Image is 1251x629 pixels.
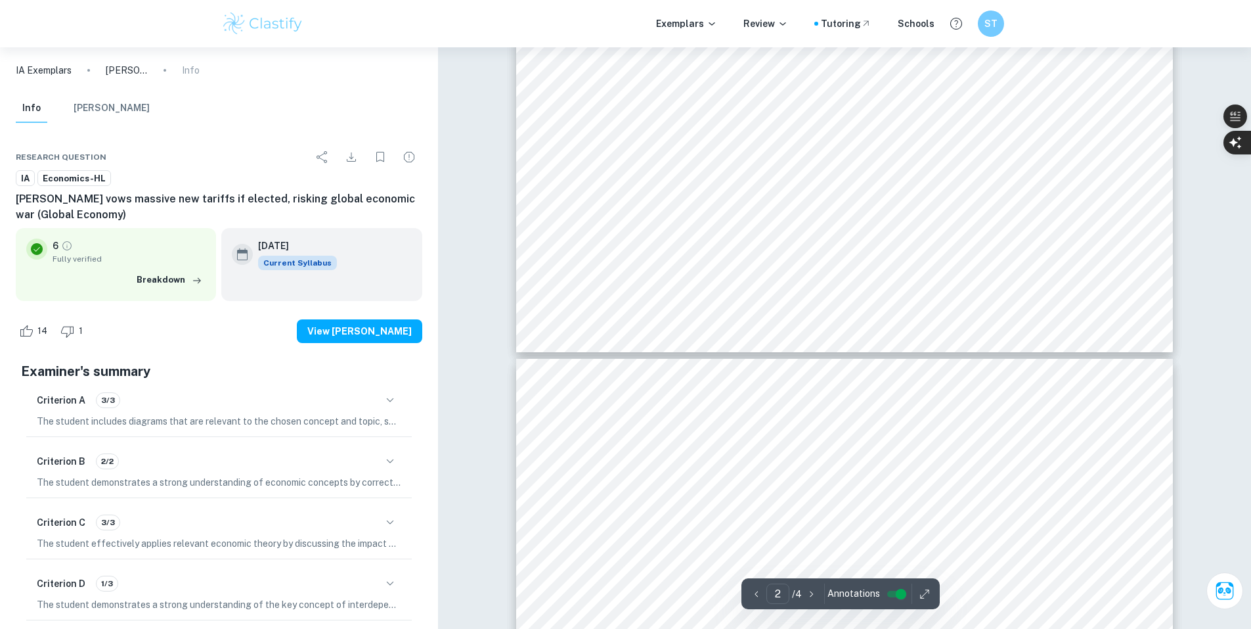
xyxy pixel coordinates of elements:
p: Exemplars [656,16,717,31]
p: The student includes diagrams that are relevant to the chosen concept and topic, such as the impa... [37,414,401,429]
h6: Criterion C [37,515,85,530]
span: shown as area H. Total loss in consumer surplus is areas E + F + G + H. Additionally, the [GEOGRA... [596,504,1199,516]
h6: Criterion B [37,454,85,469]
a: Schools [898,16,934,31]
span: With Trump9s plan, virtually all imported goods and services would experience a 10% tariff. [596,117,1079,129]
p: The student effectively applies relevant economic theory by discussing the impact of tariffs on i... [37,536,401,551]
button: Ask Clai [1206,572,1243,609]
span: IA [16,172,34,185]
p: The student demonstrates a strong understanding of the key concept of interdependence as relevant... [37,597,401,612]
p: Review [743,16,788,31]
p: 6 [53,239,58,253]
a: IA Exemplars [16,63,72,78]
button: Breakdown [133,270,206,290]
span: 3/3 [97,517,120,528]
h6: [PERSON_NAME] vows massive new tariffs if elected, risking global economic war (Global Economy) [16,191,422,223]
div: Like [16,321,55,342]
a: Economics-HL [37,170,111,187]
p: Info [182,63,200,78]
button: Help and Feedback [945,12,967,35]
span: take home area C. [596,552,695,564]
h6: Criterion D [37,576,85,591]
button: Info [16,94,47,123]
button: [PERSON_NAME] [74,94,150,123]
span: Area E denotes the increase in domestic producer surplus. Due to the price increase, [596,472,1051,484]
button: View [PERSON_NAME] [297,319,422,343]
span: world price (P world ³ P world + tariff). The shift of S world is parallel as the diagram [596,165,1050,177]
span: Fully verified [53,253,206,265]
span: domestic producers replace the more efficient international producers between Q1 and Q2. [596,456,1082,468]
span: goods/services shifts upwards (S world ³ S world + tariff), leading to a 10% increase in the [596,149,1084,161]
span: Examining the effect on stakeholders, US domestic production increases (Q1 ³ Q2), [596,213,1050,225]
span: Annotations [827,587,880,601]
div: Dislike [57,321,90,342]
span: 14 [30,325,55,338]
div: This exemplar is based on the current syllabus. Feel free to refer to it for inspiration/ideas wh... [258,256,337,270]
img: Clastify logo [221,11,305,37]
span: Figure 1: International trade diagram showing Trump9s 10% tariff [672,85,1016,97]
span: Q3 - Q2 means that foreign producers sustain a revenue loss of areas B + D as they only [596,536,1072,547]
span: the previous area A. We see a deadweight loss of efficiency, area F, as less efficient [596,440,1043,452]
div: Share [309,144,336,170]
h6: Criterion A [37,393,85,408]
a: Tutoring [821,16,871,31]
div: Bookmark [367,144,393,170]
a: IA [16,170,35,187]
button: ST [978,11,1004,37]
span: Economics-HL [38,172,110,185]
div: Download [338,144,364,170]
span: assumes that the scale of the world market allows Pw to be the import price at any quantity. [596,181,1084,193]
span: 3/3 [97,394,120,406]
h6: [DATE] [258,239,326,253]
span: As the tariff increases the cost of production for foreign producers, the supply of imported [596,133,1072,145]
p: The student demonstrates a strong understanding of economic concepts by correctly using subject-s... [37,475,401,490]
div: Report issue [396,144,422,170]
span: 1 [72,325,90,338]
span: government will receive tariff revenue area G. The decrease in total imports from Q4 - Q1 to [596,520,1086,532]
span: Current Syllabus [258,256,337,270]
h6: ST [983,16,998,31]
span: 2/2 [97,455,118,467]
p: [PERSON_NAME] vows massive new tariffs if elected, risking global economic war (Global Economy) [106,63,148,78]
span: replacing imports. Considering all US firms collectively, they now produce Q2 of goods and [596,229,1080,241]
span: 1/3 [97,578,118,590]
span: Research question [16,151,106,163]
span: Thus, the increase of 10% in price is equivalent in magnitude at all quantity levels. [596,197,1034,209]
span: services at P world + tariff. As a result, domestic revenue increases by areas B + E + F from [596,245,1087,257]
span: domestic consumption decreases (Q4 ³ Q3). Thus, we see a net deadweight welfare loss [596,488,1079,500]
h5: Examiner's summary [21,361,417,381]
a: Grade fully verified [61,240,73,252]
p: / 4 [792,587,802,601]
